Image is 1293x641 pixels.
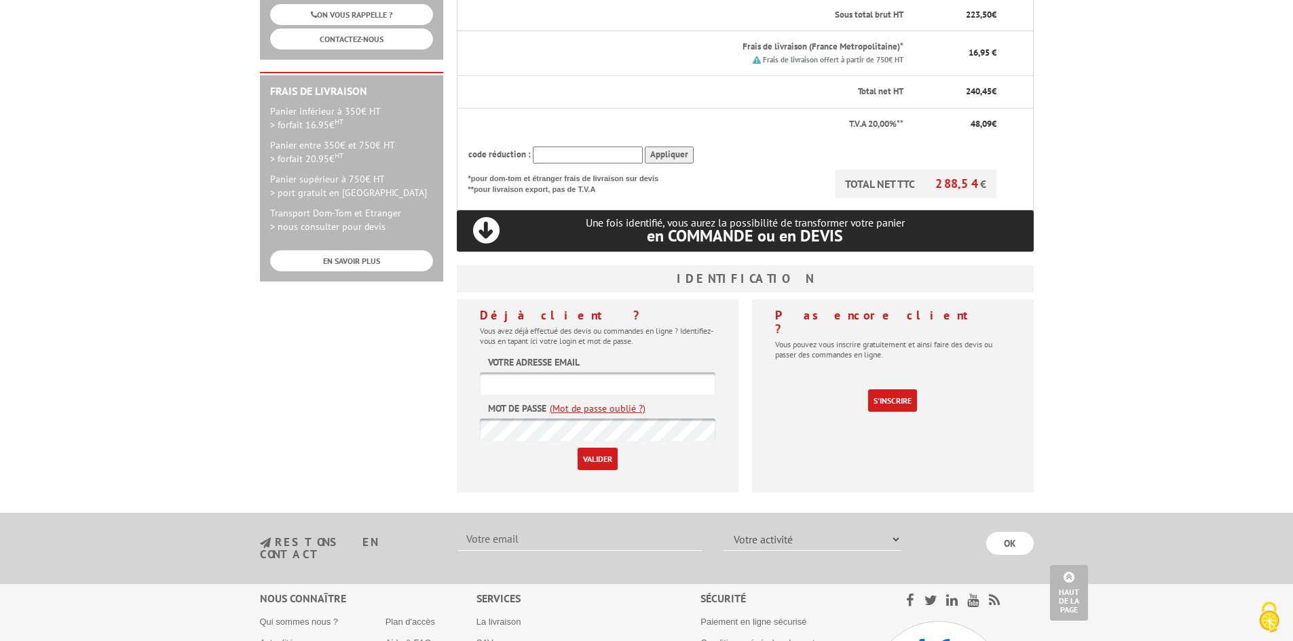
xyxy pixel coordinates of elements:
[270,206,433,233] p: Transport Dom-Tom et Etranger
[270,85,433,98] h2: Frais de Livraison
[335,117,343,126] sup: HT
[916,85,996,98] p: €
[335,151,343,160] sup: HT
[916,118,996,131] p: €
[270,119,343,131] span: > forfait 16.95€
[1050,565,1088,621] a: Haut de la page
[488,402,546,415] label: Mot de passe
[763,55,903,64] small: Frais de livraison offert à partir de 750€ HT
[986,532,1034,555] input: OK
[534,41,903,54] p: Frais de livraison (France Metropolitaine)*
[966,85,992,97] span: 240,45
[468,85,903,98] p: Total net HT
[775,309,1011,336] h4: Pas encore client ?
[270,104,433,132] p: Panier inférieur à 350€ HT
[645,147,694,163] input: Appliquer
[270,153,343,165] span: > forfait 20.95€
[260,537,438,560] h3: restons en contact
[480,309,715,322] h4: Déjà client ?
[916,9,996,22] p: €
[270,28,433,50] a: CONTACTEZ-NOUS
[550,402,645,415] a: (Mot de passe oublié ?)
[260,617,339,627] a: Qui sommes nous ?
[468,149,531,160] span: code réduction :
[386,617,435,627] a: Plan d'accès
[1252,600,1286,634] img: Cookies (fenêtre modale)
[476,617,521,627] a: La livraison
[476,591,701,606] div: Services
[468,118,903,131] p: T.V.A 20,00%**
[270,250,433,271] a: EN SAVOIR PLUS
[270,187,427,199] span: > port gratuit en [GEOGRAPHIC_DATA]
[457,265,1034,292] h3: Identification
[1245,595,1293,641] button: Cookies (fenêtre modale)
[270,4,433,25] a: ON VOUS RAPPELLE ?
[935,176,980,191] span: 288,54
[270,172,433,199] p: Panier supérieur à 750€ HT
[700,617,806,627] a: Paiement en ligne sécurisé
[700,591,871,606] div: Sécurité
[260,591,476,606] div: Nous connaître
[868,389,917,412] a: S'inscrire
[969,47,996,58] span: 16,95 €
[468,170,672,195] p: *pour dom-tom et étranger frais de livraison sur devis **pour livraison export, pas de T.V.A
[270,138,433,166] p: Panier entre 350€ et 750€ HT
[480,326,715,346] p: Vous avez déjà effectué des devis ou commandes en ligne ? Identifiez-vous en tapant ici votre log...
[966,9,992,20] span: 223,50
[457,216,1034,244] p: Une fois identifié, vous aurez la possibilité de transformer votre panier
[458,528,702,551] input: Votre email
[488,355,580,369] label: Votre adresse email
[753,56,761,64] img: picto.png
[647,225,843,246] span: en COMMANDE ou en DEVIS
[775,339,1011,360] p: Vous pouvez vous inscrire gratuitement et ainsi faire des devis ou passer des commandes en ligne.
[578,448,618,470] input: Valider
[835,170,996,198] p: TOTAL NET TTC €
[270,220,386,233] span: > nous consulter pour devis
[971,118,992,130] span: 48,09
[260,537,271,549] img: newsletter.jpg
